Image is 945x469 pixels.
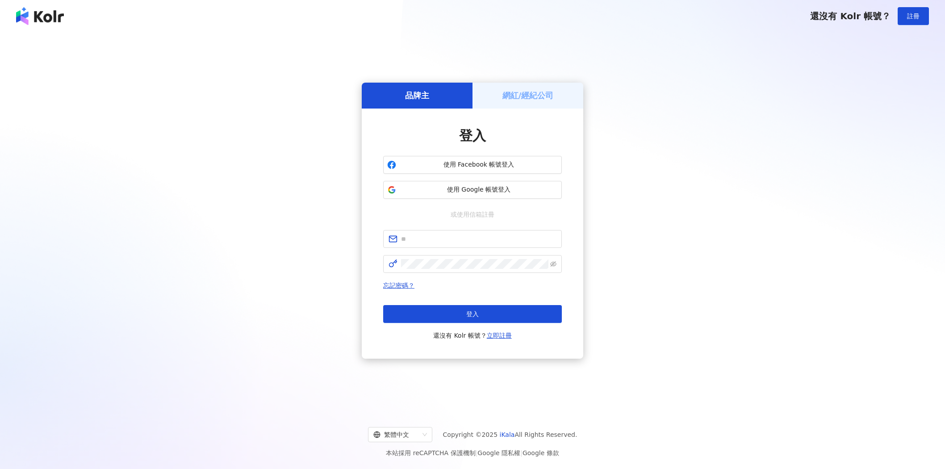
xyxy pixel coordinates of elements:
[383,156,562,174] button: 使用 Facebook 帳號登入
[487,332,512,339] a: 立即註冊
[459,128,486,143] span: 登入
[500,431,515,438] a: iKala
[523,449,559,456] a: Google 條款
[405,90,429,101] h5: 品牌主
[550,261,556,267] span: eye-invisible
[502,90,554,101] h5: 網紅/經紀公司
[477,449,520,456] a: Google 隱私權
[476,449,478,456] span: |
[386,448,559,458] span: 本站採用 reCAPTCHA 保護機制
[400,160,558,169] span: 使用 Facebook 帳號登入
[373,427,419,442] div: 繁體中文
[444,209,501,219] span: 或使用信箱註冊
[433,330,512,341] span: 還沒有 Kolr 帳號？
[383,282,414,289] a: 忘記密碼？
[520,449,523,456] span: |
[810,11,891,21] span: 還沒有 Kolr 帳號？
[907,13,920,20] span: 註冊
[443,429,577,440] span: Copyright © 2025 All Rights Reserved.
[466,310,479,318] span: 登入
[383,305,562,323] button: 登入
[16,7,64,25] img: logo
[400,185,558,194] span: 使用 Google 帳號登入
[383,181,562,199] button: 使用 Google 帳號登入
[898,7,929,25] button: 註冊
